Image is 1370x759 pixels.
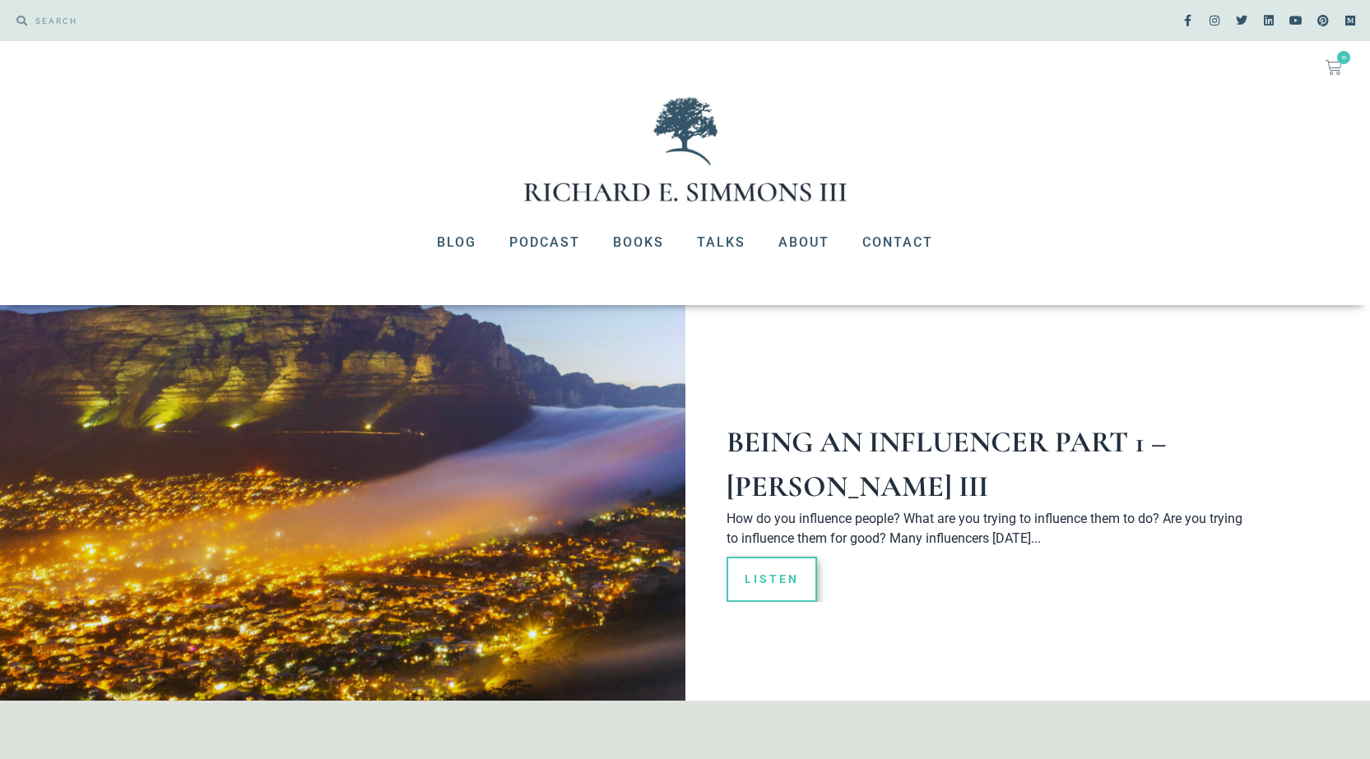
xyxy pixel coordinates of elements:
a: Podcast [493,221,597,264]
span: 0 [1337,51,1350,64]
a: Read more about Being an Influencer Part 1 – Richard E. Simmons III [727,557,817,602]
a: Being an Influencer Part 1 – [PERSON_NAME] III [727,424,1167,504]
a: 0 [1306,49,1362,86]
p: How do you influence people? What are you trying to influence them to do? Are you trying to influ... [727,509,1253,548]
a: About [762,221,846,264]
a: Talks [680,221,762,264]
input: SEARCH [27,8,677,33]
a: Books [597,221,680,264]
a: Blog [420,221,493,264]
a: Contact [846,221,950,264]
